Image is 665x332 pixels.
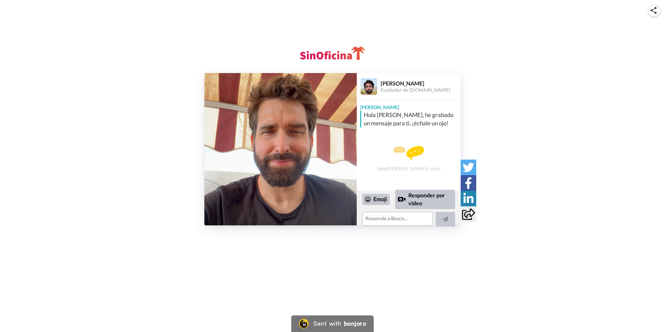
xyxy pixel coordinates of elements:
img: SinOficina logo [294,44,371,63]
div: Hola [PERSON_NAME], he grabado un mensaje para ti, ¡échale un ojo! [364,111,459,127]
div: [PERSON_NAME] [381,80,460,87]
div: Fundador de [DOMAIN_NAME] [381,87,460,93]
div: Reply by Video [398,195,406,204]
img: message.svg [393,146,424,160]
img: ic_share.svg [650,7,657,14]
div: Responder por video [395,190,455,209]
div: [PERSON_NAME] [357,100,461,111]
div: Send [PERSON_NAME] a reply. [357,130,461,187]
img: Profile Image [361,78,377,95]
img: 0b53459a-2bda-449b-86c8-cb6c719fadf3-thumb.jpg [204,73,357,225]
div: Emoji [362,194,390,205]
